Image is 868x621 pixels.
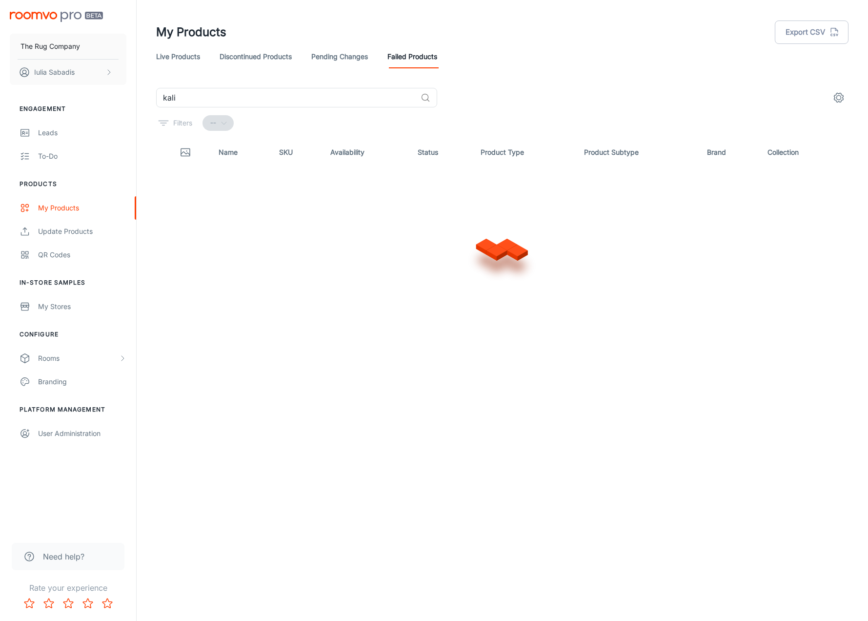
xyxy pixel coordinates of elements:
[38,301,126,312] div: My Stores
[775,21,848,44] button: Export CSV
[78,594,98,613] button: Rate 4 star
[387,45,437,68] a: Failed Products
[311,45,368,68] a: Pending Changes
[576,139,699,166] th: Product Subtype
[38,249,126,260] div: QR Codes
[43,551,84,562] span: Need help?
[10,12,103,22] img: Roomvo PRO Beta
[156,88,417,107] input: Search
[829,88,848,107] button: settings
[10,60,126,85] button: Iulia Sabadis
[10,34,126,59] button: The Rug Company
[410,139,473,166] th: Status
[59,594,78,613] button: Rate 3 star
[20,41,80,52] p: The Rug Company
[20,594,39,613] button: Rate 1 star
[473,139,576,166] th: Product Type
[34,67,75,78] p: Iulia Sabadis
[323,139,409,166] th: Availability
[8,582,128,594] p: Rate your experience
[211,139,271,166] th: Name
[38,353,119,364] div: Rooms
[760,139,848,166] th: Collection
[38,203,126,213] div: My Products
[38,226,126,237] div: Update Products
[98,594,117,613] button: Rate 5 star
[39,594,59,613] button: Rate 2 star
[38,127,126,138] div: Leads
[699,139,760,166] th: Brand
[180,146,191,158] svg: Thumbnail
[38,428,126,439] div: User Administration
[38,376,126,387] div: Branding
[220,45,292,68] a: Discontinued Products
[271,139,323,166] th: SKU
[38,151,126,162] div: To-do
[156,45,200,68] a: Live Products
[156,23,226,41] h1: My Products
